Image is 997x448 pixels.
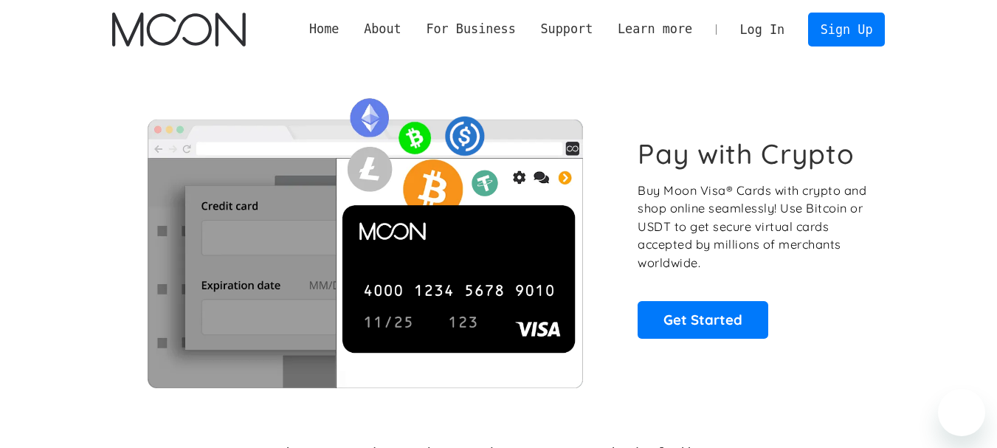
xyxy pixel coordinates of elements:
h1: Pay with Crypto [638,137,855,170]
a: home [112,13,246,46]
a: Get Started [638,301,768,338]
div: For Business [414,20,528,38]
div: Support [540,20,593,38]
div: Learn more [605,20,705,38]
div: Learn more [618,20,692,38]
img: Moon Cards let you spend your crypto anywhere Visa is accepted. [112,88,618,387]
div: For Business [426,20,515,38]
a: Sign Up [808,13,885,46]
p: Buy Moon Visa® Cards with crypto and shop online seamlessly! Use Bitcoin or USDT to get secure vi... [638,182,869,272]
a: Log In [728,13,797,46]
div: About [351,20,413,38]
div: About [364,20,401,38]
iframe: Button to launch messaging window [938,389,985,436]
div: Support [528,20,605,38]
a: Home [297,20,351,38]
img: Moon Logo [112,13,246,46]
